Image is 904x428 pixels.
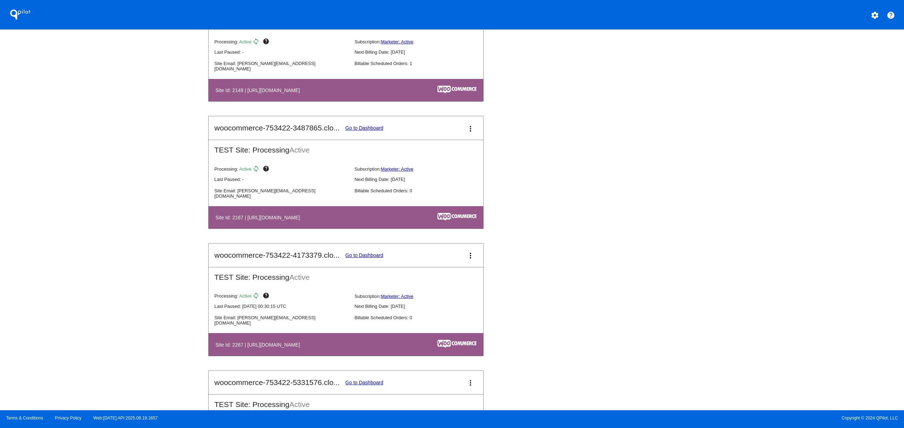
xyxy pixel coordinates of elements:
span: Active [239,39,252,44]
p: Billable Scheduled Orders: 1 [355,61,489,66]
p: Last Paused: [DATE] 00:30:15 UTC [214,304,349,309]
p: Billable Scheduled Orders: 0 [355,315,489,320]
p: Site Email: [PERSON_NAME][EMAIL_ADDRESS][DOMAIN_NAME] [214,315,349,326]
a: Marketer: Active [381,294,414,299]
mat-icon: help [263,38,271,47]
span: Active [289,273,310,281]
h1: QPilot [6,7,34,22]
h2: TEST Site: Processing [209,267,483,282]
mat-icon: help [263,292,271,301]
mat-icon: settings [871,11,879,20]
a: Go to Dashboard [345,252,383,258]
p: Last Paused: - [214,49,349,55]
img: c53aa0e5-ae75-48aa-9bee-956650975ee5 [437,86,477,93]
img: c53aa0e5-ae75-48aa-9bee-956650975ee5 [437,340,477,348]
p: Last Paused: - [214,177,349,182]
a: Marketer: Active [381,166,414,172]
a: Web:[DATE] API:2025.08.19.1657 [93,416,158,421]
p: Subscription: [355,39,489,44]
mat-icon: sync [253,165,261,174]
h4: Site Id: 2167 | [URL][DOMAIN_NAME] [215,215,303,220]
h2: TEST Site: Processing [209,140,483,154]
p: Billable Scheduled Orders: 0 [355,188,489,193]
mat-icon: help [887,11,895,20]
h2: woocommerce-753422-4173379.clo... [214,251,340,260]
p: Next Billing Date: [DATE] [355,177,489,182]
p: Site Email: [PERSON_NAME][EMAIL_ADDRESS][DOMAIN_NAME] [214,61,349,71]
span: Active [239,166,252,172]
h4: Site Id: 2267 | [URL][DOMAIN_NAME] [215,342,303,348]
mat-icon: sync [253,38,261,47]
p: Processing: [214,165,349,174]
p: Next Billing Date: [DATE] [355,49,489,55]
p: Processing: [214,292,349,301]
mat-icon: more_vert [466,251,475,260]
a: Privacy Policy [55,416,82,421]
h4: Site Id: 2149 | [URL][DOMAIN_NAME] [215,87,303,93]
mat-icon: more_vert [466,379,475,387]
p: Subscription: [355,294,489,299]
mat-icon: help [263,165,271,174]
h2: woocommerce-753422-3487865.clo... [214,124,340,132]
img: c53aa0e5-ae75-48aa-9bee-956650975ee5 [437,213,477,221]
a: Terms & Conditions [6,416,43,421]
p: Processing: [214,38,349,47]
h2: TEST Site: Processing [209,395,483,409]
a: Go to Dashboard [345,125,383,131]
h2: woocommerce-753422-5331576.clo... [214,378,340,387]
a: Marketer: Active [381,39,414,44]
span: Copyright © 2024 QPilot, LLC [458,416,898,421]
span: Active [289,400,310,408]
span: Active [289,146,310,154]
p: Subscription: [355,166,489,172]
a: Go to Dashboard [345,380,383,385]
p: Next Billing Date: [DATE] [355,304,489,309]
mat-icon: sync [253,292,261,301]
span: Active [239,294,252,299]
mat-icon: more_vert [466,124,475,133]
p: Site Email: [PERSON_NAME][EMAIL_ADDRESS][DOMAIN_NAME] [214,188,349,199]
